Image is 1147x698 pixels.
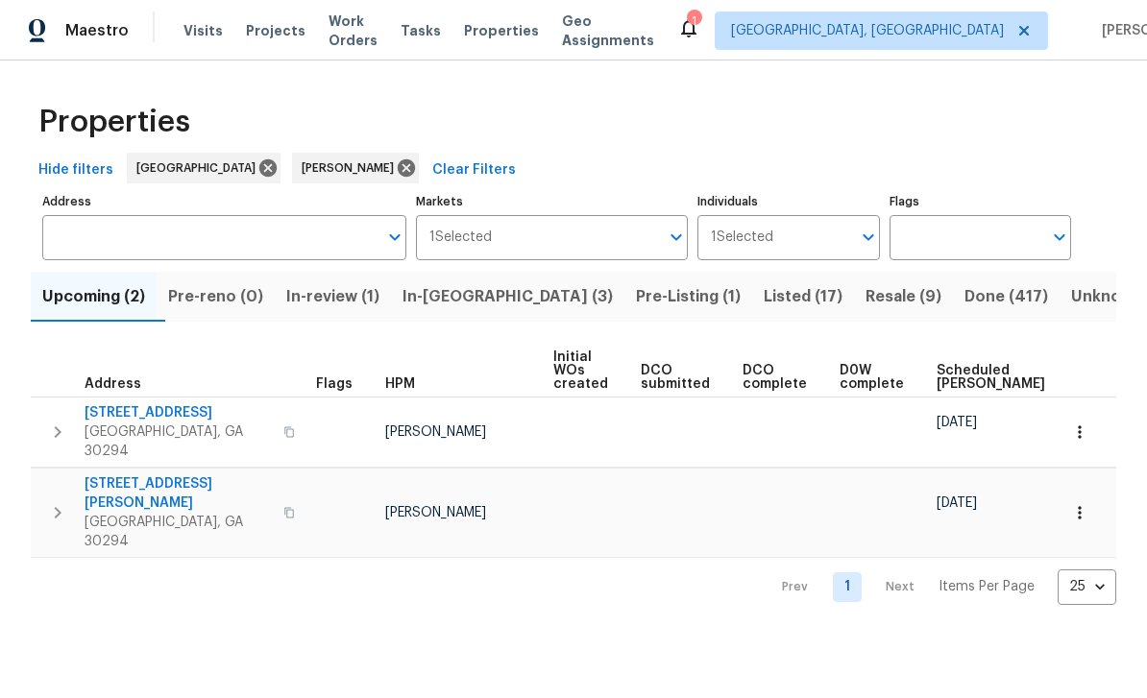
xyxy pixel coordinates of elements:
[85,422,272,461] span: [GEOGRAPHIC_DATA], GA 30294
[764,569,1116,605] nav: Pagination Navigation
[964,283,1048,310] span: Done (417)
[562,12,654,50] span: Geo Assignments
[85,474,272,513] span: [STREET_ADDRESS][PERSON_NAME]
[731,21,1004,40] span: [GEOGRAPHIC_DATA], [GEOGRAPHIC_DATA]
[246,21,305,40] span: Projects
[401,24,441,37] span: Tasks
[286,283,379,310] span: In-review (1)
[136,158,263,178] span: [GEOGRAPHIC_DATA]
[687,12,700,31] div: 1
[429,229,492,246] span: 1 Selected
[385,377,415,391] span: HPM
[42,283,145,310] span: Upcoming (2)
[1046,224,1073,251] button: Open
[31,153,121,188] button: Hide filters
[937,496,977,510] span: [DATE]
[168,283,263,310] span: Pre-reno (0)
[85,513,272,551] span: [GEOGRAPHIC_DATA], GA 30294
[85,403,272,422] span: [STREET_ADDRESS]
[183,21,223,40] span: Visits
[416,196,689,207] label: Markets
[385,506,486,519] span: [PERSON_NAME]
[711,229,773,246] span: 1 Selected
[292,153,419,183] div: [PERSON_NAME]
[866,283,941,310] span: Resale (9)
[329,12,378,50] span: Work Orders
[38,158,113,182] span: Hide filters
[937,416,977,429] span: [DATE]
[553,350,608,391] span: Initial WOs created
[636,283,741,310] span: Pre-Listing (1)
[425,153,524,188] button: Clear Filters
[464,21,539,40] span: Properties
[697,196,879,207] label: Individuals
[42,196,406,207] label: Address
[939,577,1035,596] p: Items Per Page
[38,112,190,132] span: Properties
[65,21,129,40] span: Maestro
[403,283,613,310] span: In-[GEOGRAPHIC_DATA] (3)
[743,364,807,391] span: DCO complete
[385,425,486,439] span: [PERSON_NAME]
[641,364,710,391] span: DCO submitted
[85,377,141,391] span: Address
[840,364,904,391] span: D0W complete
[890,196,1071,207] label: Flags
[764,283,842,310] span: Listed (17)
[432,158,516,182] span: Clear Filters
[127,153,281,183] div: [GEOGRAPHIC_DATA]
[855,224,882,251] button: Open
[937,364,1045,391] span: Scheduled [PERSON_NAME]
[381,224,408,251] button: Open
[663,224,690,251] button: Open
[316,377,353,391] span: Flags
[833,572,862,602] a: Goto page 1
[1058,562,1116,612] div: 25
[302,158,402,178] span: [PERSON_NAME]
